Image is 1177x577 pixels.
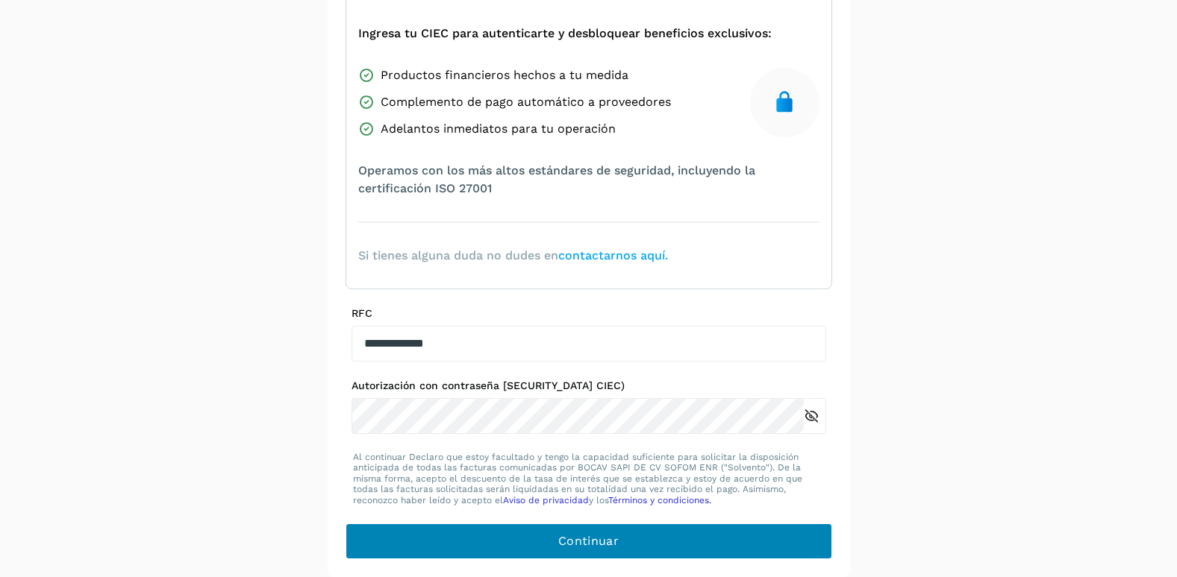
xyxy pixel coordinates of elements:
span: Productos financieros hechos a tu medida [381,66,628,84]
span: Adelantos inmediatos para tu operación [381,120,616,138]
span: Ingresa tu CIEC para autenticarte y desbloquear beneficios exclusivos: [358,25,772,42]
a: contactarnos aquí. [558,248,668,262]
p: Al continuar Declaro que estoy facultado y tengo la capacidad suficiente para solicitar la dispos... [353,452,825,505]
label: RFC [352,307,826,320]
button: Continuar [346,523,832,559]
span: Si tienes alguna duda no dudes en [358,247,668,265]
label: Autorización con contraseña [SECURITY_DATA] CIEC) [352,379,826,392]
span: Operamos con los más altos estándares de seguridad, incluyendo la certificación ISO 27001 [358,162,819,198]
span: Continuar [558,533,619,549]
a: Aviso de privacidad [503,495,589,505]
img: secure [772,90,796,114]
a: Términos y condiciones. [608,495,711,505]
span: Complemento de pago automático a proveedores [381,93,671,111]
